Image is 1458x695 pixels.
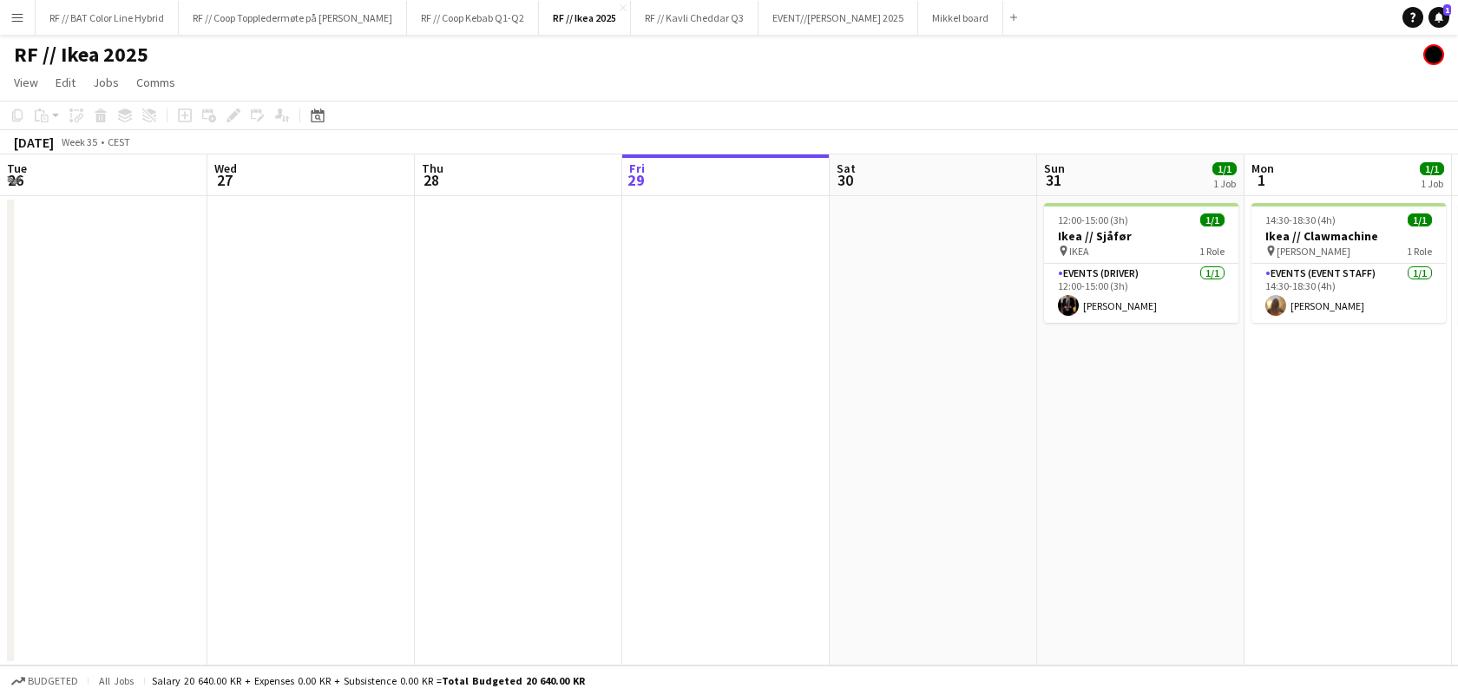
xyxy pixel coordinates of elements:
span: Mon [1251,161,1274,176]
span: 1/1 [1420,162,1444,175]
span: Budgeted [28,675,78,687]
button: RF // Ikea 2025 [539,1,631,35]
app-job-card: 12:00-15:00 (3h)1/1Ikea // Sjåfør IKEA1 RoleEvents (Driver)1/112:00-15:00 (3h)[PERSON_NAME] [1044,203,1238,323]
h1: RF // Ikea 2025 [14,42,148,68]
span: 1 [1249,170,1274,190]
div: 1 Job [1421,177,1443,190]
a: Jobs [86,71,126,94]
button: RF // Coop Toppledermøte på [PERSON_NAME] [179,1,407,35]
div: CEST [108,135,130,148]
span: 29 [627,170,645,190]
span: 1 [1443,4,1451,16]
span: 26 [4,170,27,190]
span: Wed [214,161,237,176]
span: Sun [1044,161,1065,176]
span: Comms [136,75,175,90]
app-card-role: Events (Driver)1/112:00-15:00 (3h)[PERSON_NAME] [1044,264,1238,323]
div: [DATE] [14,134,54,151]
span: 14:30-18:30 (4h) [1265,213,1336,226]
span: 1/1 [1212,162,1237,175]
button: Budgeted [9,672,81,691]
span: [PERSON_NAME] [1277,245,1350,258]
span: 1 Role [1199,245,1225,258]
button: RF // Coop Kebab Q1-Q2 [407,1,539,35]
h3: Ikea // Clawmachine [1251,228,1446,244]
span: IKEA [1069,245,1089,258]
span: All jobs [95,674,137,687]
a: Edit [49,71,82,94]
app-user-avatar: Hin Shing Cheung [1423,44,1444,65]
span: 27 [212,170,237,190]
span: 1 Role [1407,245,1432,258]
span: Sat [837,161,856,176]
span: Total Budgeted 20 640.00 KR [442,674,585,687]
button: Mikkel board [918,1,1003,35]
span: 1/1 [1408,213,1432,226]
span: 30 [834,170,856,190]
span: View [14,75,38,90]
span: Fri [629,161,645,176]
button: RF // Kavli Cheddar Q3 [631,1,759,35]
span: Week 35 [57,135,101,148]
a: View [7,71,45,94]
span: Edit [56,75,76,90]
div: Salary 20 640.00 KR + Expenses 0.00 KR + Subsistence 0.00 KR = [152,674,585,687]
span: Thu [422,161,443,176]
span: Jobs [93,75,119,90]
a: Comms [129,71,182,94]
button: EVENT//[PERSON_NAME] 2025 [759,1,918,35]
span: 12:00-15:00 (3h) [1058,213,1128,226]
h3: Ikea // Sjåfør [1044,228,1238,244]
a: 1 [1428,7,1449,28]
span: 28 [419,170,443,190]
button: RF // BAT Color Line Hybrid [36,1,179,35]
span: Tue [7,161,27,176]
span: 31 [1041,170,1065,190]
app-card-role: Events (Event Staff)1/114:30-18:30 (4h)[PERSON_NAME] [1251,264,1446,323]
div: 1 Job [1213,177,1236,190]
span: 1/1 [1200,213,1225,226]
app-job-card: 14:30-18:30 (4h)1/1Ikea // Clawmachine [PERSON_NAME]1 RoleEvents (Event Staff)1/114:30-18:30 (4h)... [1251,203,1446,323]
